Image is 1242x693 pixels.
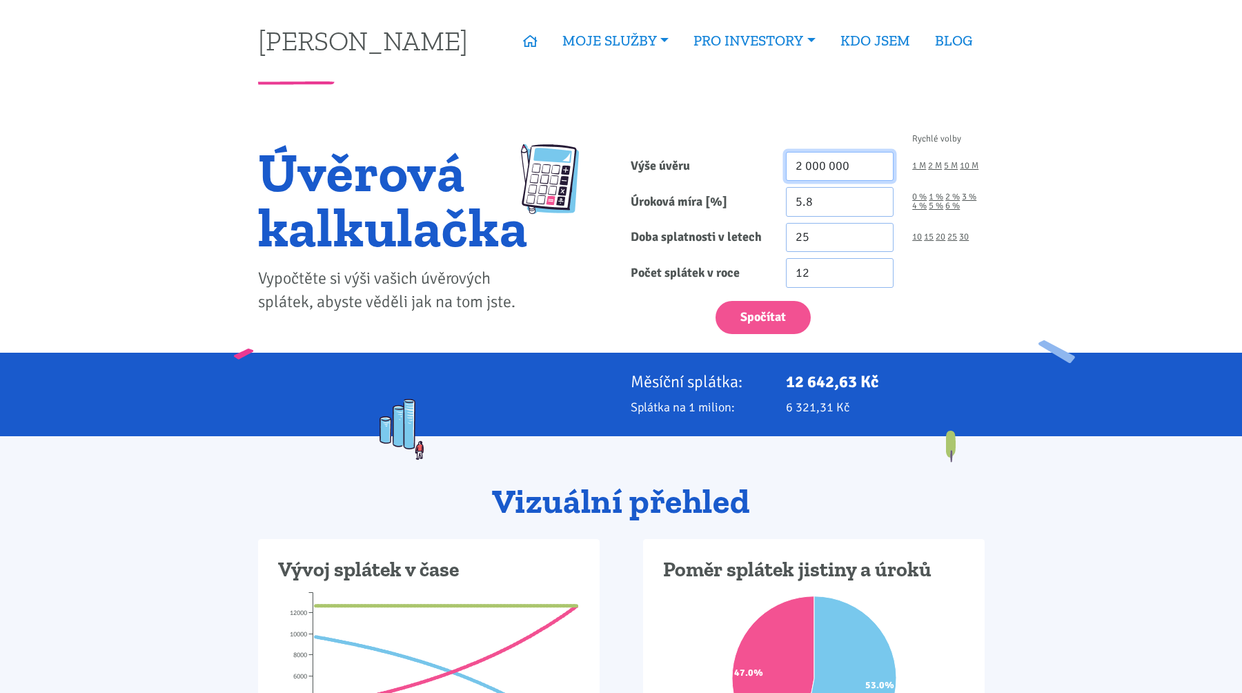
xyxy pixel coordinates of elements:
a: 3 % [962,193,976,202]
a: 0 % [912,193,927,202]
h3: Poměr splátek jistiny a úroků [663,557,965,583]
span: Rychlé volby [912,135,961,144]
a: 5 % [929,202,943,211]
label: Výše úvěru [621,152,776,182]
label: Počet splátek v roce [621,258,776,288]
a: 4 % [912,202,927,211]
h2: Vizuální přehled [258,483,985,520]
a: MOJE SLUŽBY [550,25,681,57]
a: [PERSON_NAME] [258,27,468,54]
label: Doba splatnosti v letech [621,223,776,253]
a: PRO INVESTORY [681,25,827,57]
a: 10 [912,233,922,242]
h3: Vývoj splátek v čase [278,557,580,583]
a: 2 M [928,162,942,170]
h1: Úvěrová kalkulačka [258,144,528,255]
p: Vypočtěte si výši vašich úvěrových splátek, abyste věděli jak na tom jste. [258,267,528,314]
tspan: 6000 [293,672,306,681]
a: 15 [924,233,934,242]
tspan: 8000 [293,651,306,659]
p: 12 642,63 Kč [786,372,985,391]
p: Měsíční splátka: [631,372,767,391]
a: 25 [947,233,957,242]
p: 6 321,31 Kč [786,398,985,417]
label: Úroková míra [%] [621,187,776,217]
a: 20 [936,233,945,242]
a: KDO JSEM [828,25,923,57]
p: Splátka na 1 milion: [631,398,767,417]
button: Spočítat [716,301,811,335]
a: 30 [959,233,969,242]
a: 1 % [929,193,943,202]
a: 2 % [945,193,960,202]
tspan: 10000 [289,630,306,638]
a: 6 % [945,202,960,211]
a: BLOG [923,25,985,57]
a: 10 M [960,162,978,170]
a: 1 M [912,162,926,170]
tspan: 12000 [289,609,306,617]
a: 5 M [944,162,958,170]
